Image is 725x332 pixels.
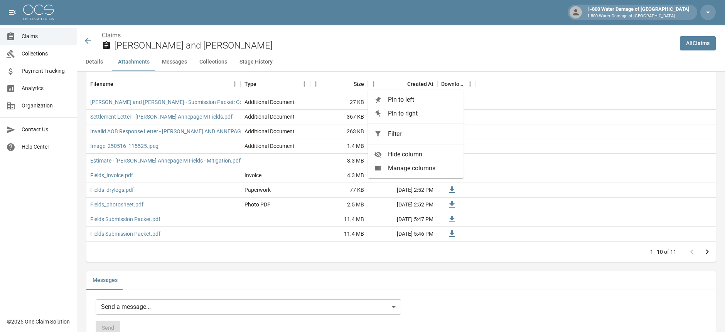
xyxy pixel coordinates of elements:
a: Estimate - [PERSON_NAME] Annepage M Fields - Mitigation.pdf [90,157,241,164]
div: Created At [407,73,433,95]
ul: Menu [368,90,464,178]
div: anchor tabs [77,53,725,71]
p: 1-800 Water Damage of [GEOGRAPHIC_DATA] [587,13,690,20]
div: Invoice [244,171,261,179]
a: [PERSON_NAME] and [PERSON_NAME] - Submission Packet: Cover Letter.pdf [90,98,275,106]
div: [DATE] 2:52 PM [368,183,437,198]
div: 1-800 Water Damage of [GEOGRAPHIC_DATA] [584,5,693,19]
span: Contact Us [22,126,71,134]
div: 367 KB [310,110,368,124]
div: Send a message... [96,299,401,315]
div: Additional Document [244,142,295,150]
button: open drawer [5,5,20,20]
button: Attachments [112,53,156,71]
div: © 2025 One Claim Solution [7,318,70,325]
a: Fields_drylogs.pdf [90,186,134,194]
div: Photo PDF [244,201,270,208]
a: Claims [102,32,121,39]
div: Size [310,73,368,95]
div: Created At [368,73,437,95]
span: Help Center [22,143,71,151]
div: 2.5 MB [310,198,368,212]
div: Download [437,73,476,95]
div: 1.4 MB [310,139,368,154]
div: 11.4 MB [310,227,368,241]
p: 1–10 of 11 [650,248,676,256]
button: Stage History [233,53,279,71]
div: 4.3 MB [310,168,368,183]
button: Collections [193,53,233,71]
div: Type [244,73,256,95]
button: Menu [298,78,310,90]
a: Invalid AOB Response Letter - [PERSON_NAME] AND ANNEPAGE M FIELDS.pdf [90,127,278,135]
span: Hide column [388,150,457,159]
button: Details [77,53,112,71]
div: Paperwork [244,186,271,194]
div: Additional Document [244,127,295,135]
button: Menu [464,78,476,90]
div: Download [441,73,464,95]
div: Filename [86,73,241,95]
div: 27 KB [310,95,368,110]
div: Additional Document [244,113,295,121]
button: Messages [156,53,193,71]
span: Pin to left [388,95,457,104]
a: AllClaims [680,36,716,50]
a: Fields_Invoice.pdf [90,171,133,179]
a: Settlement Letter - [PERSON_NAME] Annepage M Fields.pdf [90,113,233,121]
span: Pin to right [388,109,457,118]
button: Go to next page [700,244,715,260]
div: [DATE] 5:47 PM [368,212,437,227]
span: Manage columns [388,164,457,173]
span: Payment Tracking [22,67,71,75]
div: 77 KB [310,183,368,198]
div: Filename [90,73,113,95]
div: 11.4 MB [310,212,368,227]
span: Filter [388,129,457,139]
img: ocs-logo-white-transparent.png [23,5,54,20]
span: Claims [22,32,71,40]
span: Analytics [22,84,71,92]
button: Menu [368,78,379,90]
div: [DATE] 5:46 PM [368,227,437,241]
nav: breadcrumb [102,31,674,40]
div: related-list tabs [86,271,716,290]
span: Organization [22,102,71,110]
div: 263 KB [310,124,368,139]
a: Fields Submission Packet.pdf [90,230,160,238]
a: Image_250516_115525.jpeg [90,142,158,150]
div: 3.3 MB [310,154,368,168]
div: [DATE] 2:52 PM [368,198,437,212]
button: Menu [229,78,241,90]
button: Messages [86,271,124,290]
div: Type [241,73,310,95]
div: Size [354,73,364,95]
h2: [PERSON_NAME] and [PERSON_NAME] [114,40,674,51]
button: Menu [310,78,322,90]
span: Collections [22,50,71,58]
a: Fields Submission Packet.pdf [90,215,160,223]
div: Additional Document [244,98,295,106]
a: Fields_photosheet.pdf [90,201,143,208]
